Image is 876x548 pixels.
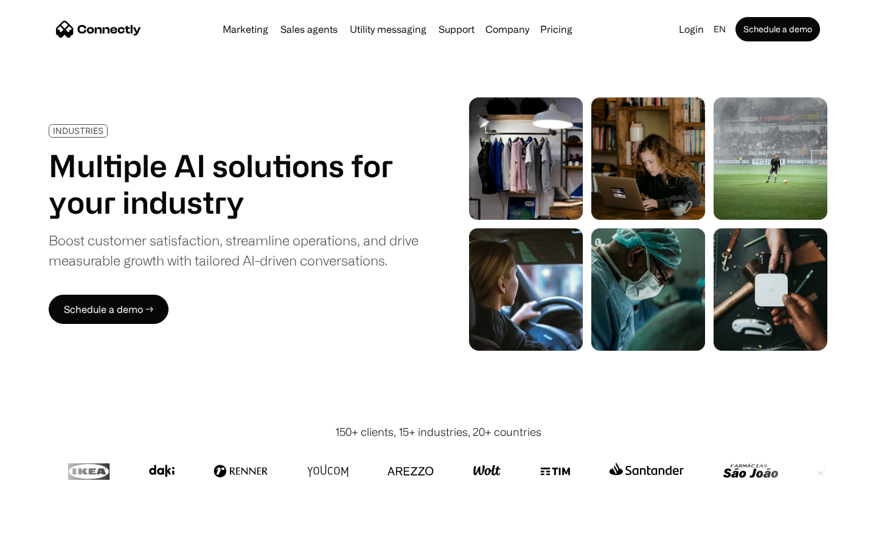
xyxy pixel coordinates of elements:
ul: Language list [24,527,73,544]
a: Sales agents [276,24,342,34]
aside: Language selected: English [12,525,73,544]
a: Schedule a demo [735,17,820,41]
a: Support [434,24,479,34]
div: INDUSTRIES [53,126,103,135]
a: Pricing [535,24,577,34]
div: Company [485,21,529,38]
h1: Multiple AI solutions for your industry [49,147,419,220]
div: en [714,21,726,38]
a: Utility messaging [345,24,431,34]
div: Boost customer satisfaction, streamline operations, and drive measurable growth with tailored AI-... [49,230,419,270]
a: Marketing [218,24,273,34]
a: Login [674,21,709,38]
div: 150+ clients, 15+ industries, 20+ countries [335,424,541,440]
a: Schedule a demo → [49,295,169,324]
